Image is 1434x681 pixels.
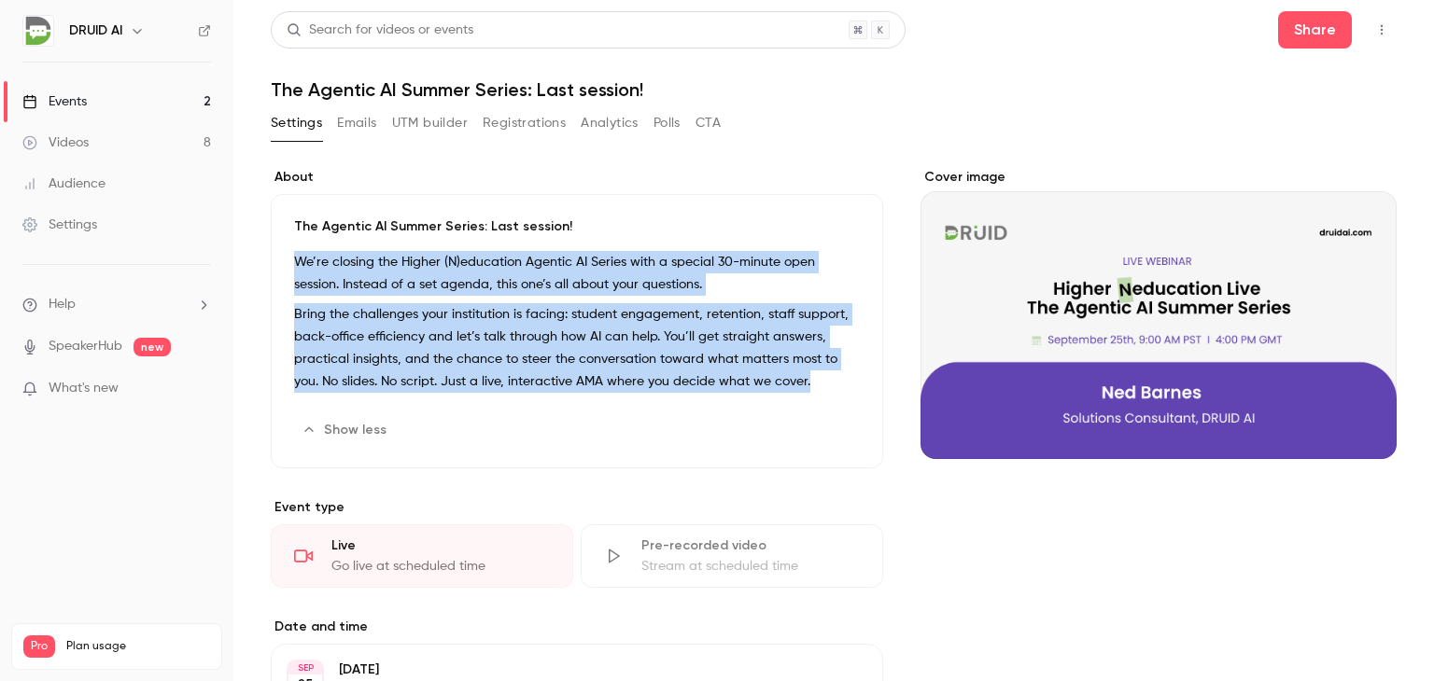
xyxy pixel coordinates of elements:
label: Cover image [921,168,1397,187]
p: [DATE] [339,660,784,679]
a: SpeakerHub [49,337,122,356]
span: Pro [23,635,55,658]
button: Show less [294,415,398,445]
button: Emails [337,108,376,138]
div: Search for videos or events [287,21,473,40]
span: What's new [49,379,119,398]
div: Stream at scheduled time [641,557,860,576]
h1: The Agentic AI Summer Series: Last session! [271,78,1397,101]
div: LiveGo live at scheduled time [271,524,573,588]
div: Events [22,92,87,111]
div: Pre-recorded videoStream at scheduled time [581,524,883,588]
img: DRUID AI [23,16,53,46]
span: new [134,338,171,356]
div: Videos [22,133,89,152]
label: About [271,168,883,187]
button: Analytics [581,108,639,138]
iframe: Noticeable Trigger [189,381,211,397]
label: Date and time [271,618,883,636]
button: Polls [654,108,681,138]
div: Pre-recorded video [641,536,860,555]
div: SEP [288,661,322,674]
button: UTM builder [392,108,468,138]
p: Bring the challenges your institution is facing: student engagement, retention, staff support, ba... [294,303,860,393]
p: Event type [271,498,883,517]
span: Plan usage [66,639,210,654]
p: The Agentic AI Summer Series: Last session! [294,217,860,236]
div: Settings [22,215,97,234]
button: Settings [271,108,322,138]
h6: DRUID AI [69,21,122,40]
div: Live [331,536,550,555]
section: Cover image [921,168,1397,459]
div: Go live at scheduled time [331,557,550,576]
span: Help [49,295,76,314]
button: Share [1278,11,1352,49]
div: Audience [22,174,105,193]
p: We’re closing the Higher (N)education Agentic AI Series with a special 30-minute open session. In... [294,251,860,296]
button: CTA [696,108,721,138]
button: Registrations [483,108,566,138]
li: help-dropdown-opener [22,295,211,314]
